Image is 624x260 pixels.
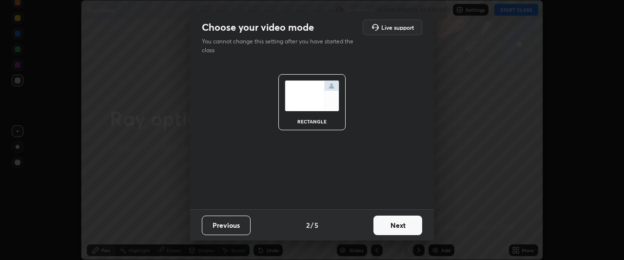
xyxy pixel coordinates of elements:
h5: Live support [381,24,414,30]
div: rectangle [292,119,331,124]
p: You cannot change this setting after you have started the class [202,37,360,55]
h4: 5 [314,220,318,230]
button: Next [373,216,422,235]
h4: 2 [306,220,310,230]
h4: / [311,220,313,230]
h2: Choose your video mode [202,21,314,34]
button: Previous [202,216,251,235]
img: normalScreenIcon.ae25ed63.svg [285,80,339,111]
